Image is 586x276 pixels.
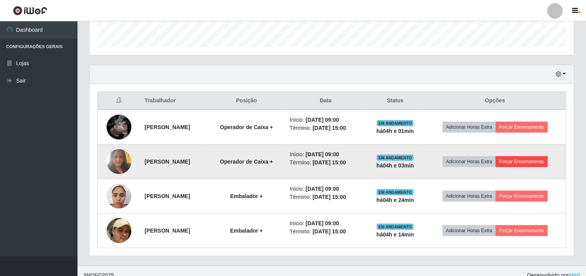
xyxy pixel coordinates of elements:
[496,225,548,236] button: Forçar Encerramento
[377,189,414,195] span: EM ANDAMENTO
[230,228,263,234] strong: Embalador +
[424,92,566,110] th: Opções
[496,156,548,167] button: Forçar Encerramento
[377,120,414,126] span: EM ANDAMENTO
[290,159,362,167] li: Término:
[290,193,362,201] li: Término:
[220,124,273,130] strong: Operador de Caixa +
[376,197,414,203] strong: há 04 h e 24 min
[377,224,414,230] span: EM ANDAMENTO
[290,185,362,193] li: Início:
[208,92,285,110] th: Posição
[496,122,548,133] button: Forçar Encerramento
[306,220,339,226] time: [DATE] 09:00
[376,231,414,238] strong: há 04 h e 14 min
[443,122,496,133] button: Adicionar Horas Extra
[290,228,362,236] li: Término:
[290,116,362,124] li: Início:
[376,128,414,134] strong: há 04 h e 01 min
[313,125,346,131] time: [DATE] 15:00
[443,156,496,167] button: Adicionar Horas Extra
[290,124,362,132] li: Término:
[140,92,208,110] th: Trabalhador
[313,159,346,166] time: [DATE] 15:00
[145,193,190,199] strong: [PERSON_NAME]
[145,159,190,165] strong: [PERSON_NAME]
[107,179,131,212] img: 1756119568313.jpeg
[443,191,496,202] button: Adicionar Horas Extra
[376,162,414,169] strong: há 04 h e 03 min
[107,145,131,178] img: 1755699349623.jpeg
[107,198,131,263] img: 1757989657538.jpeg
[145,228,190,234] strong: [PERSON_NAME]
[230,193,263,199] strong: Embalador +
[443,225,496,236] button: Adicionar Horas Extra
[285,92,366,110] th: Data
[313,194,346,200] time: [DATE] 15:00
[290,219,362,228] li: Início:
[13,6,47,16] img: CoreUI Logo
[496,191,548,202] button: Forçar Encerramento
[377,155,414,161] span: EM ANDAMENTO
[306,151,339,157] time: [DATE] 09:00
[306,117,339,123] time: [DATE] 09:00
[290,150,362,159] li: Início:
[366,92,424,110] th: Status
[145,124,190,130] strong: [PERSON_NAME]
[220,159,273,165] strong: Operador de Caixa +
[306,186,339,192] time: [DATE] 09:00
[313,228,346,235] time: [DATE] 15:00
[107,105,131,149] img: 1750963256706.jpeg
